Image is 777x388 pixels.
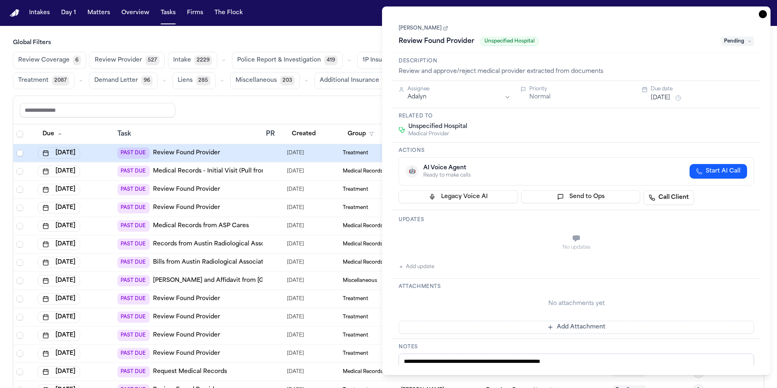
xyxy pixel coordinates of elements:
[184,6,206,20] button: Firms
[168,52,217,69] button: Intake2229
[399,113,754,119] h3: Related to
[52,76,69,85] span: 2087
[408,86,511,92] div: Assignee
[408,123,467,131] span: Unspecified Hospital
[399,262,434,272] button: Add update
[95,56,142,64] span: Review Provider
[399,25,448,32] a: [PERSON_NAME]
[651,86,754,92] div: Due date
[13,52,86,69] button: Review Coverage6
[529,86,633,92] div: Priority
[363,56,399,64] span: 1P Insurance
[26,6,53,20] button: Intakes
[529,93,550,101] button: Normal
[73,55,81,65] span: 6
[399,68,754,76] div: Review and approve/reject medical provider extracted from documents
[399,147,754,154] h3: Actions
[643,190,694,205] a: Call Client
[706,167,741,175] span: Start AI Call
[157,6,179,20] button: Tasks
[13,39,764,47] h3: Global Filters
[320,77,379,85] span: Additional Insurance
[84,6,113,20] button: Matters
[399,58,754,64] h3: Description
[521,190,641,203] button: Send to Ops
[94,77,138,85] span: Demand Letter
[399,344,754,350] h3: Notes
[399,217,754,223] h3: Updates
[395,35,478,48] h1: Review Found Provider
[423,172,471,179] div: Ready to make calls
[357,52,421,69] button: 1P Insurance337
[10,9,19,17] img: Finch Logo
[58,6,79,20] button: Day 1
[211,6,246,20] button: The Flock
[89,72,158,89] button: Demand Letter96
[173,56,191,64] span: Intake
[10,9,19,17] a: Home
[324,55,338,65] span: 419
[236,77,277,85] span: Miscellaneous
[690,164,747,179] button: Start AI Call
[280,76,295,85] span: 203
[399,284,754,290] h3: Attachments
[651,94,670,102] button: [DATE]
[399,190,518,203] button: Legacy Voice AI
[481,37,538,46] span: Unspecified Hospital
[118,6,153,20] button: Overview
[230,72,300,89] button: Miscellaneous203
[178,77,193,85] span: Liens
[399,244,754,251] div: No updates
[673,93,683,103] button: Snooze task
[237,56,321,64] span: Police Report & Investigation
[232,52,343,69] button: Police Report & Investigation419
[145,55,159,65] span: 527
[196,76,210,85] span: 285
[141,76,153,85] span: 96
[423,164,471,172] div: AI Voice Agent
[314,72,396,89] button: Additional Insurance0
[172,72,216,89] button: Liens285
[13,72,74,89] button: Treatment2087
[722,36,754,46] span: Pending
[399,300,754,308] div: No attachments yet
[18,77,49,85] span: Treatment
[409,167,416,175] span: 🤖
[194,55,212,65] span: 2229
[408,131,467,137] span: Medical Provider
[89,52,165,69] button: Review Provider527
[399,321,754,334] button: Add Attachment
[18,56,70,64] span: Review Coverage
